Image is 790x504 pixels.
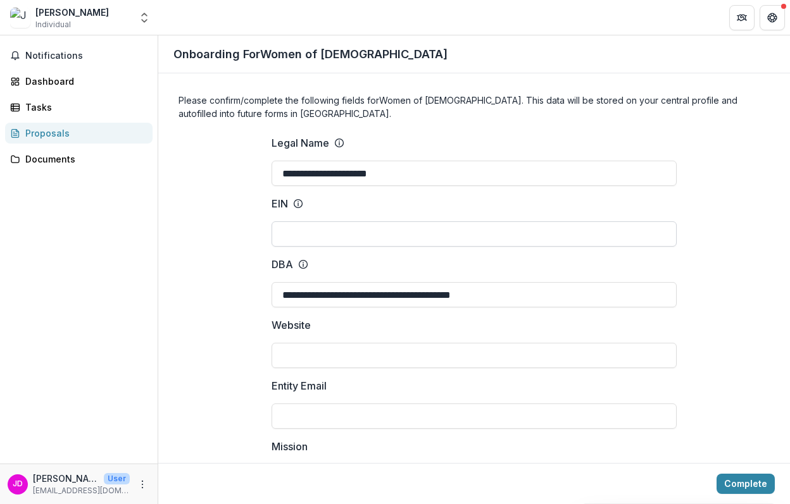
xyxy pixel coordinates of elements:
[5,149,153,169] a: Documents
[729,5,755,30] button: Partners
[272,135,329,151] p: Legal Name
[5,97,153,118] a: Tasks
[33,472,99,485] p: [PERSON_NAME]
[179,94,770,120] h4: Please confirm/complete the following fields for Women of [DEMOGRAPHIC_DATA] . This data will be ...
[717,474,775,494] button: Complete
[760,5,785,30] button: Get Help
[33,485,130,496] p: [EMAIL_ADDRESS][DOMAIN_NAME]
[25,75,142,88] div: Dashboard
[25,101,142,114] div: Tasks
[173,46,448,63] p: Onboarding For Women of [DEMOGRAPHIC_DATA]
[10,8,30,28] img: Jennifer Ann Derscheid
[5,46,153,66] button: Notifications
[104,473,130,484] p: User
[5,123,153,144] a: Proposals
[25,51,147,61] span: Notifications
[272,196,288,211] p: EIN
[35,19,71,30] span: Individual
[35,6,109,19] div: [PERSON_NAME]
[25,126,142,140] div: Proposals
[272,439,308,454] p: Mission
[25,152,142,166] div: Documents
[272,257,293,272] p: DBA
[5,71,153,92] a: Dashboard
[13,480,23,488] div: Jennifer Derschied
[272,317,311,333] p: Website
[135,5,153,30] button: Open entity switcher
[272,378,327,393] p: Entity Email
[135,477,150,492] button: More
